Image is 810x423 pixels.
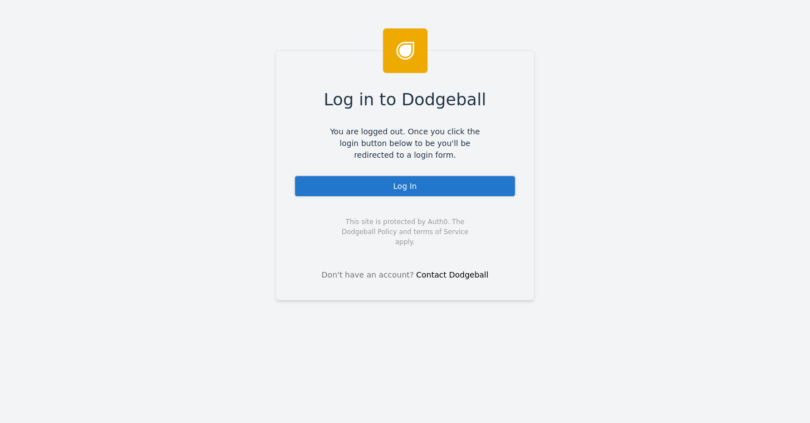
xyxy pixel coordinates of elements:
[294,175,516,197] div: Log In
[324,87,487,112] span: Log in to Dodgeball
[416,270,489,279] a: Contact Dodgeball
[322,269,414,281] span: Don't have an account?
[322,126,488,161] span: You are logged out. Once you click the login button below to be you'll be redirected to a login f...
[332,217,478,247] span: This site is protected by Auth0. The Dodgeball Policy and terms of Service apply.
